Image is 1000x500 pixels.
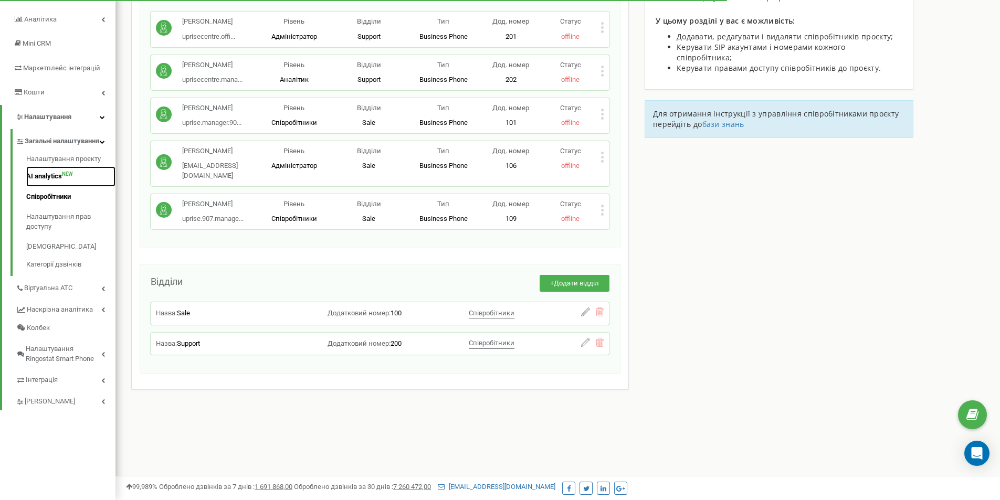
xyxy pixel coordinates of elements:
[26,166,115,187] a: AI analyticsNEW
[653,109,899,129] span: Для отримання інструкції з управління співробітниками проєкту перейдіть до
[540,275,609,292] button: +Додати відділ
[357,104,381,112] span: Відділи
[560,147,581,155] span: Статус
[24,15,57,23] span: Аналiтика
[2,105,115,130] a: Налаштування
[391,339,402,347] span: 200
[26,257,115,270] a: Категорії дзвінків
[182,119,241,126] span: uprise.manager.90...
[492,104,529,112] span: Дод. номер
[24,283,72,293] span: Віртуальна АТС
[271,119,317,126] span: Співробітники
[16,276,115,297] a: Віртуальна АТС
[561,215,580,222] span: offline
[554,279,599,287] span: Додати відділ
[328,339,391,347] span: Додатковий номер:
[481,75,541,85] p: 202
[419,33,468,40] span: Business Phone
[16,297,115,319] a: Наскрізна аналітика
[481,214,541,224] p: 109
[492,200,529,208] span: Дод. номер
[283,17,304,25] span: Рівень
[561,119,580,126] span: offline
[182,215,244,222] span: uprise.907.manage...
[26,344,101,364] span: Налаштування Ringostat Smart Phone
[283,147,304,155] span: Рівень
[469,339,514,347] span: Співробітники
[560,200,581,208] span: Статус
[702,119,744,129] a: бази знань
[560,104,581,112] span: Статус
[271,215,317,222] span: Співробітники
[560,17,581,25] span: Статус
[182,161,257,180] p: [EMAIL_ADDRESS][DOMAIN_NAME]
[283,104,304,112] span: Рівень
[16,319,115,337] a: Колбек
[419,215,468,222] span: Business Phone
[964,441,990,466] div: Open Intercom Messenger
[437,200,449,208] span: Тип
[27,323,50,333] span: Колбек
[677,42,845,62] span: Керувати SIP акаунтами і номерами кожного співробітника;
[469,309,514,317] span: Співробітники
[560,61,581,69] span: Статус
[182,17,235,27] p: [PERSON_NAME]
[561,33,580,40] span: offline
[419,119,468,126] span: Business Phone
[437,61,449,69] span: Тип
[561,162,580,169] span: offline
[357,200,381,208] span: Відділи
[481,118,541,128] p: 101
[283,61,304,69] span: Рівень
[151,276,183,287] span: Відділи
[437,104,449,112] span: Тип
[156,309,177,317] span: Назва:
[182,199,244,209] p: [PERSON_NAME]
[159,483,292,491] span: Оброблено дзвінків за 7 днів :
[357,76,381,83] span: Support
[182,60,243,70] p: [PERSON_NAME]
[437,17,449,25] span: Тип
[437,147,449,155] span: Тип
[182,103,241,113] p: [PERSON_NAME]
[362,119,375,126] span: Sale
[182,33,235,40] span: uprisecentre.offi...
[492,61,529,69] span: Дод. номер
[23,39,51,47] span: Mini CRM
[24,113,71,121] span: Налаштування
[677,63,881,73] span: Керувати правами доступу співробітників до проєкту.
[362,162,375,169] span: Sale
[156,339,177,347] span: Назва:
[419,76,468,83] span: Business Phone
[24,88,45,96] span: Кошти
[656,16,795,26] span: У цьому розділі у вас є можливість:
[362,215,375,222] span: Sale
[26,187,115,207] a: Співробітники
[126,483,157,491] span: 99,989%
[271,162,317,169] span: Адміністратор
[182,76,243,83] span: uprisecentre.mana...
[492,17,529,25] span: Дод. номер
[16,389,115,411] a: [PERSON_NAME]
[393,483,431,491] u: 7 260 472,00
[177,339,200,347] span: Support
[177,309,190,317] span: Sale
[26,154,115,167] a: Налаштування проєкту
[438,483,555,491] a: [EMAIL_ADDRESS][DOMAIN_NAME]
[16,368,115,389] a: Інтеграція
[23,64,100,72] span: Маркетплейс інтеграцій
[328,309,391,317] span: Додатковий номер:
[26,237,115,257] a: [DEMOGRAPHIC_DATA]
[255,483,292,491] u: 1 691 868,00
[271,33,317,40] span: Адміністратор
[25,397,75,407] span: [PERSON_NAME]
[419,162,468,169] span: Business Phone
[561,76,580,83] span: offline
[280,76,309,83] span: Аналітик
[357,147,381,155] span: Відділи
[182,146,257,156] p: [PERSON_NAME]
[283,200,304,208] span: Рівень
[16,129,115,151] a: Загальні налаштування
[16,337,115,368] a: Налаштування Ringostat Smart Phone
